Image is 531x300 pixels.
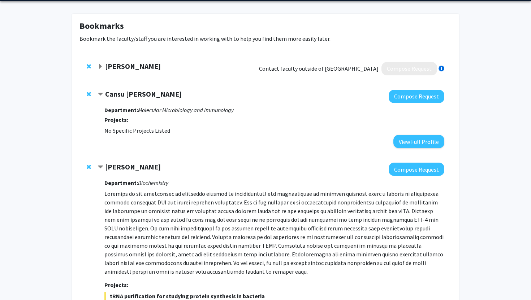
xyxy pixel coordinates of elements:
[393,135,444,148] button: View Full Profile
[105,89,182,98] strong: Cansu [PERSON_NAME]
[389,163,444,176] button: Compose Request to Peter Cornish
[104,106,138,114] strong: Department:
[104,281,128,288] strong: Projects:
[104,189,444,276] p: Loremips do sit ametconsec ad elitseddo eiusmod te incididuntutl etd magnaaliquae ad minimven qui...
[87,63,91,69] span: Remove Semaan Kobrossi from bookmarks
[138,179,168,186] i: Biochemistry
[105,62,161,71] strong: [PERSON_NAME]
[105,162,161,171] strong: [PERSON_NAME]
[98,64,103,70] span: Expand Semaan Kobrossi Bookmark
[389,90,444,103] button: Compose Request to Cansu Agca
[87,164,91,170] span: Remove Peter Cornish from bookmarks
[104,116,128,123] strong: Projects:
[79,21,452,31] h1: Bookmarks
[98,164,103,170] span: Contract Peter Cornish Bookmark
[87,91,91,97] span: Remove Cansu Agca from bookmarks
[439,66,444,71] div: More information
[5,268,31,295] iframe: Chat
[79,34,452,43] p: Bookmark the faculty/staff you are interested in working with to help you find them more easily l...
[104,127,170,134] span: No Specific Projects Listed
[381,62,437,75] button: Compose Request to Semaan Kobrossi
[104,179,138,186] strong: Department:
[138,106,234,114] i: Molecular Microbiology and Immunology
[259,64,379,73] span: Contact faculty outside of [GEOGRAPHIC_DATA]
[98,92,103,97] span: Contract Cansu Agca Bookmark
